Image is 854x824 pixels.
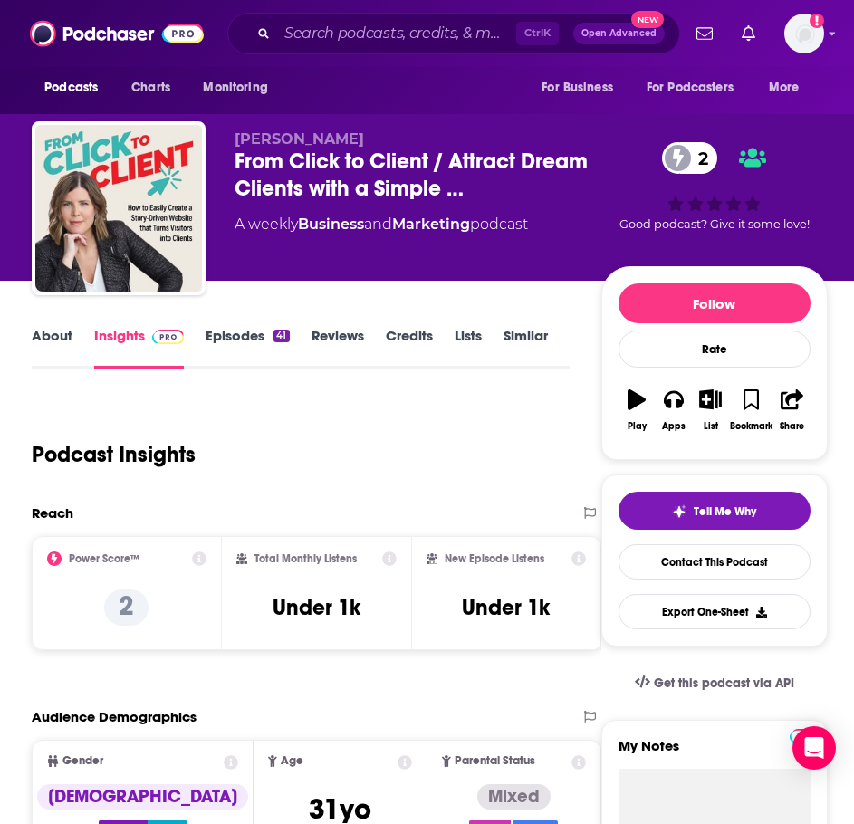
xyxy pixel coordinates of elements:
h2: New Episode Listens [445,552,544,565]
img: From Click to Client / Attract Dream Clients with a Simple StoryBrand Website + Marketing Strategy. [35,125,202,292]
button: open menu [32,71,121,105]
div: Share [780,421,804,432]
div: Search podcasts, credits, & more... [227,13,680,54]
a: Business [298,216,364,233]
button: Export One-Sheet [619,594,811,629]
img: Podchaser - Follow, Share and Rate Podcasts [30,16,204,51]
button: tell me why sparkleTell Me Why [619,492,811,530]
a: Marketing [392,216,470,233]
button: open menu [635,71,760,105]
h3: Under 1k [462,594,550,621]
h1: Podcast Insights [32,441,196,468]
span: For Podcasters [647,75,734,101]
span: Parental Status [455,755,535,767]
a: Get this podcast via API [620,661,809,705]
button: Share [773,378,811,443]
a: Pro website [790,726,821,743]
span: Get this podcast via API [654,675,794,691]
input: Search podcasts, credits, & more... [277,19,516,48]
span: Gender [62,755,103,767]
div: Mixed [477,784,551,810]
svg: Add a profile image [810,14,824,28]
span: 2 [680,142,717,174]
p: 2 [104,589,149,626]
a: Reviews [312,327,364,369]
div: Open Intercom Messenger [792,726,836,770]
button: Show profile menu [784,14,824,53]
button: List [692,378,729,443]
a: Charts [120,71,181,105]
span: Open Advanced [581,29,657,38]
a: Credits [386,327,433,369]
button: Follow [619,283,811,323]
img: tell me why sparkle [672,504,686,519]
button: open menu [190,71,291,105]
span: Ctrl K [516,22,559,45]
label: My Notes [619,737,811,769]
a: Contact This Podcast [619,544,811,580]
a: Show notifications dropdown [689,18,720,49]
div: Apps [662,421,686,432]
span: More [769,75,800,101]
span: For Business [542,75,613,101]
span: Good podcast? Give it some love! [619,217,810,231]
h2: Reach [32,504,73,522]
button: Play [619,378,656,443]
h2: Audience Demographics [32,708,197,725]
div: 41 [273,330,289,342]
h2: Power Score™ [69,552,139,565]
span: Age [281,755,303,767]
div: A weekly podcast [235,214,528,235]
button: Apps [655,378,692,443]
span: [PERSON_NAME] [235,130,364,148]
span: Charts [131,75,170,101]
a: Similar [504,327,548,369]
span: and [364,216,392,233]
span: Podcasts [44,75,98,101]
a: Episodes41 [206,327,289,369]
button: open menu [529,71,636,105]
img: Podchaser Pro [790,729,821,743]
img: Podchaser Pro [152,330,184,344]
span: Logged in as ILATeam [784,14,824,53]
div: [DEMOGRAPHIC_DATA] [37,784,248,810]
button: Bookmark [729,378,773,443]
span: Tell Me Why [694,504,756,519]
button: open menu [756,71,822,105]
a: About [32,327,72,369]
a: Lists [455,327,482,369]
div: Bookmark [730,421,772,432]
div: List [704,421,718,432]
a: Show notifications dropdown [734,18,763,49]
h3: Under 1k [273,594,360,621]
h2: Total Monthly Listens [254,552,357,565]
div: Rate [619,331,811,368]
img: User Profile [784,14,824,53]
span: Monitoring [203,75,267,101]
button: Open AdvancedNew [573,23,665,44]
span: New [631,11,664,28]
a: 2 [662,142,717,174]
a: InsightsPodchaser Pro [94,327,184,369]
div: 2Good podcast? Give it some love! [601,130,828,243]
div: Play [628,421,647,432]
